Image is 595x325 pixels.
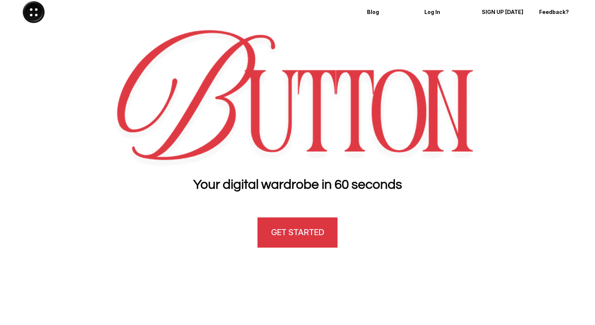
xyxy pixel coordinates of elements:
[476,2,530,22] a: SIGN UP [DATE]
[271,226,324,238] h4: GET STARTED
[257,217,338,248] a: GET STARTED
[539,9,582,15] p: Feedback?
[419,2,473,22] a: Log In
[362,2,415,22] a: Blog
[367,9,410,15] p: Blog
[424,9,467,15] p: Log In
[193,178,402,191] strong: Your digital wardrobe in 60 seconds
[482,9,525,15] p: SIGN UP [DATE]
[534,2,587,22] a: Feedback?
